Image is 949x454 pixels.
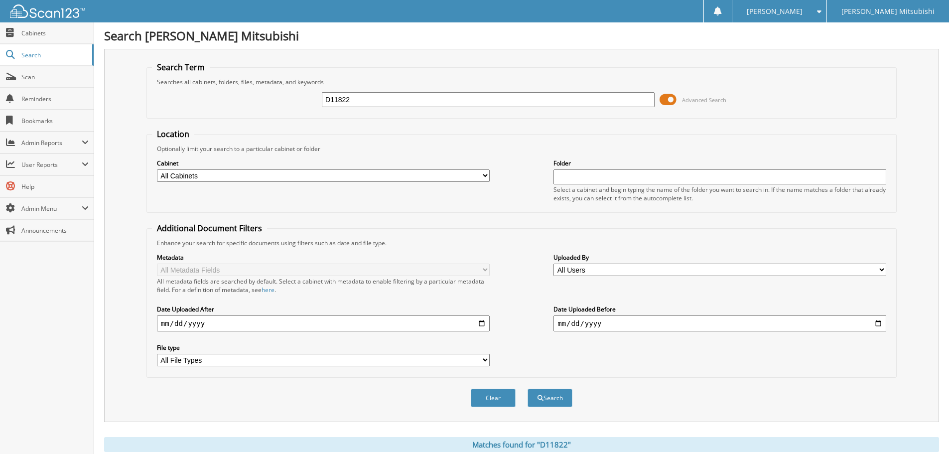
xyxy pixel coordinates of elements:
[152,145,891,153] div: Optionally limit your search to a particular cabinet or folder
[553,185,886,202] div: Select a cabinet and begin typing the name of the folder you want to search in. If the name match...
[152,78,891,86] div: Searches all cabinets, folders, files, metadata, and keywords
[21,95,89,103] span: Reminders
[104,437,939,452] div: Matches found for "D11822"
[157,253,490,262] label: Metadata
[747,8,803,14] span: [PERSON_NAME]
[262,286,274,294] a: here
[553,305,886,313] label: Date Uploaded Before
[10,4,85,18] img: scan123-logo-white.svg
[152,129,194,140] legend: Location
[157,277,490,294] div: All metadata fields are searched by default. Select a cabinet with metadata to enable filtering b...
[21,51,87,59] span: Search
[157,159,490,167] label: Cabinet
[682,96,726,104] span: Advanced Search
[21,73,89,81] span: Scan
[553,253,886,262] label: Uploaded By
[21,139,82,147] span: Admin Reports
[21,29,89,37] span: Cabinets
[528,389,572,407] button: Search
[471,389,516,407] button: Clear
[152,62,210,73] legend: Search Term
[157,305,490,313] label: Date Uploaded After
[152,239,891,247] div: Enhance your search for specific documents using filters such as date and file type.
[21,204,82,213] span: Admin Menu
[157,315,490,331] input: start
[553,315,886,331] input: end
[21,226,89,235] span: Announcements
[21,117,89,125] span: Bookmarks
[841,8,935,14] span: [PERSON_NAME] Mitsubishi
[21,182,89,191] span: Help
[157,343,490,352] label: File type
[553,159,886,167] label: Folder
[21,160,82,169] span: User Reports
[152,223,267,234] legend: Additional Document Filters
[104,27,939,44] h1: Search [PERSON_NAME] Mitsubishi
